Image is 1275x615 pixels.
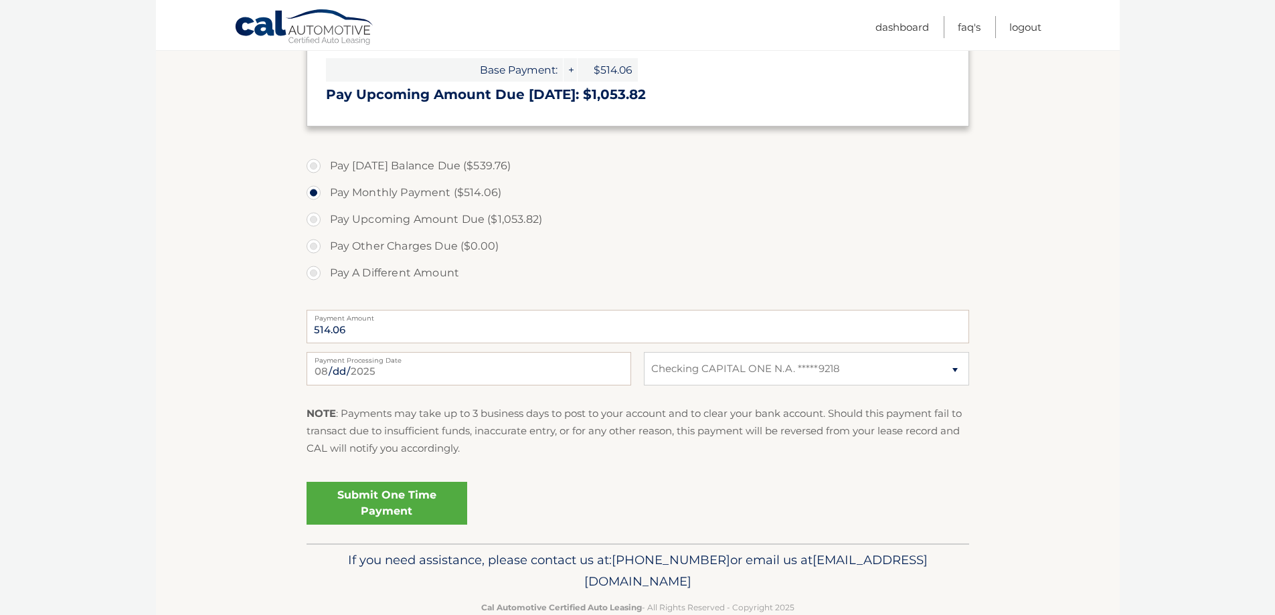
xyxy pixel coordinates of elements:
[307,310,969,321] label: Payment Amount
[578,58,638,82] span: $514.06
[307,352,631,385] input: Payment Date
[612,552,730,567] span: [PHONE_NUMBER]
[564,58,577,82] span: +
[307,260,969,286] label: Pay A Different Amount
[307,482,467,525] a: Submit One Time Payment
[1009,16,1041,38] a: Logout
[307,233,969,260] label: Pay Other Charges Due ($0.00)
[326,58,563,82] span: Base Payment:
[307,407,336,420] strong: NOTE
[875,16,929,38] a: Dashboard
[307,153,969,179] label: Pay [DATE] Balance Due ($539.76)
[307,405,969,458] p: : Payments may take up to 3 business days to post to your account and to clear your bank account....
[307,179,969,206] label: Pay Monthly Payment ($514.06)
[315,600,960,614] p: - All Rights Reserved - Copyright 2025
[234,9,375,48] a: Cal Automotive
[307,206,969,233] label: Pay Upcoming Amount Due ($1,053.82)
[584,552,928,589] span: [EMAIL_ADDRESS][DOMAIN_NAME]
[326,86,950,103] h3: Pay Upcoming Amount Due [DATE]: $1,053.82
[958,16,981,38] a: FAQ's
[481,602,642,612] strong: Cal Automotive Certified Auto Leasing
[307,352,631,363] label: Payment Processing Date
[307,310,969,343] input: Payment Amount
[315,549,960,592] p: If you need assistance, please contact us at: or email us at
